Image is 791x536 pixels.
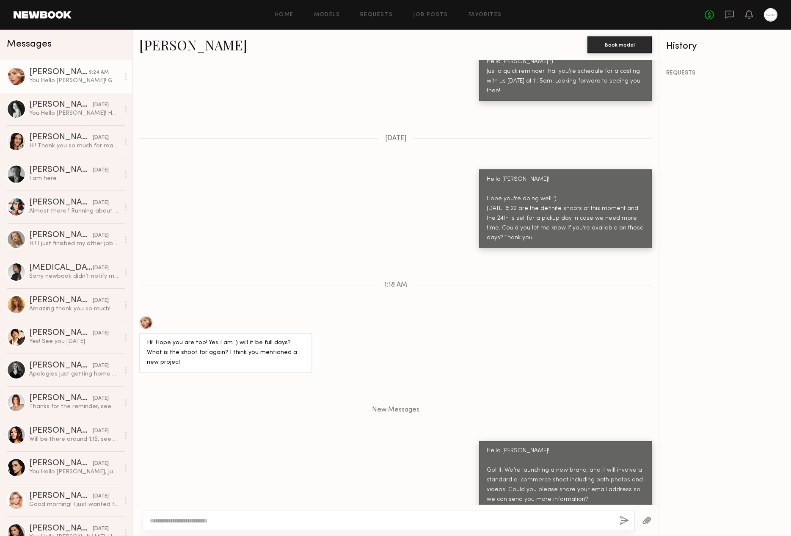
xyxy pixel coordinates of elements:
div: [DATE] [93,460,109,468]
span: New Messages [372,406,419,414]
div: [DATE] [93,427,109,435]
div: [DATE] [93,329,109,337]
a: Job Posts [413,12,448,18]
div: Will be there around 1:15, see you soon! [29,435,119,443]
div: [PERSON_NAME] [29,525,93,533]
div: [PERSON_NAME] [29,492,93,500]
div: [PERSON_NAME] [29,329,93,337]
div: I am here [29,174,119,182]
div: Sorry newbook didn’t notify me you responded I’ll be there in 45 [29,272,119,280]
div: Hello [PERSON_NAME]! Got it. We’re launching a new brand, and it will involve a standard e-commer... [487,446,645,505]
div: Hello [PERSON_NAME] :) Just a quick reminder that you're schedule for a casting with us [DATE] at... [487,57,645,96]
a: Models [314,12,340,18]
div: [DATE] [93,492,109,500]
div: [DATE] [93,232,109,240]
a: [PERSON_NAME] [139,36,247,54]
div: [DATE] [93,525,109,533]
div: [PERSON_NAME] [29,459,93,468]
a: Favorites [469,12,502,18]
a: Book model [587,41,652,48]
div: [DATE] [93,297,109,305]
div: Almost there ! Running about 5 behind! Sorry about that! Traffic was baaad [29,207,119,215]
div: You: Hello [PERSON_NAME]! Hope you're doing well and thank you for following up. I just wanted to... [29,109,119,117]
span: 1:18 AM [384,282,407,289]
div: [DATE] [93,134,109,142]
span: [DATE] [385,135,407,142]
div: [PERSON_NAME] [29,199,93,207]
div: Hi! Hope you are too! Yes I am :) will it be full days? What is the shoot for again? I think you ... [147,338,305,367]
div: You: Hello [PERSON_NAME], Just checking in to see if you’re on your way to the casting or if you ... [29,468,119,476]
div: [DATE] [93,362,109,370]
div: Thanks for the reminder, see you then! [29,403,119,411]
a: Home [275,12,294,18]
div: [DATE] [93,199,109,207]
div: [DATE] [93,395,109,403]
div: [PERSON_NAME] [29,133,93,142]
div: [PERSON_NAME] [29,362,93,370]
div: [DATE] [93,101,109,109]
div: 9:24 AM [89,69,109,77]
div: Hi! Thank you so much for reaching out, as of now I’m only available on the weekends but I will c... [29,142,119,150]
div: You: Hello [PERSON_NAME]! Got it. We’re launching a new brand, and it will involve a standard e-c... [29,77,119,85]
div: Yes! See you [DATE] [29,337,119,345]
div: Amazing thank you so much! [29,305,119,313]
div: Good morning! I just wanted to give you a heads up that I got stuck on the freeway for about 25 m... [29,500,119,508]
div: Hello [PERSON_NAME]! Hope you're doing well :) [DATE] & 22 are the definite shoots at this moment... [487,175,645,243]
div: [PERSON_NAME] [29,166,93,174]
div: History [666,41,785,51]
span: Messages [7,39,52,49]
a: Requests [360,12,393,18]
div: Hi! I just finished my other job early, is it ok if I come now? [29,240,119,248]
div: [MEDICAL_DATA][PERSON_NAME] [29,264,93,272]
div: [PERSON_NAME] [29,427,93,435]
div: [DATE] [93,166,109,174]
button: Book model [587,36,652,53]
div: Apologies just getting home and seeing this. I should be able to get there by 11am and can let yo... [29,370,119,378]
div: [PERSON_NAME] [29,101,93,109]
div: [PERSON_NAME] [29,296,93,305]
div: [DATE] [93,264,109,272]
div: [PERSON_NAME] [29,68,89,77]
div: [PERSON_NAME] [29,231,93,240]
div: [PERSON_NAME] [29,394,93,403]
div: REQUESTS [666,70,785,76]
